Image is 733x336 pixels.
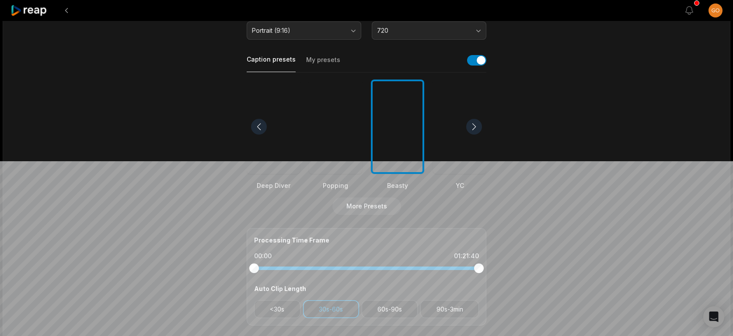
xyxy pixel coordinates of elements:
button: 720 [372,21,486,40]
span: Portrait (9:16) [252,27,344,35]
button: Caption presets [247,55,296,72]
div: Open Intercom Messenger [703,306,724,327]
div: Beasty [371,181,424,190]
button: Portrait (9:16) [247,21,361,40]
div: YC [433,181,486,190]
div: Popping [309,181,362,190]
div: Deep Diver [247,181,300,190]
span: 720 [377,27,469,35]
button: My presets [306,55,340,72]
